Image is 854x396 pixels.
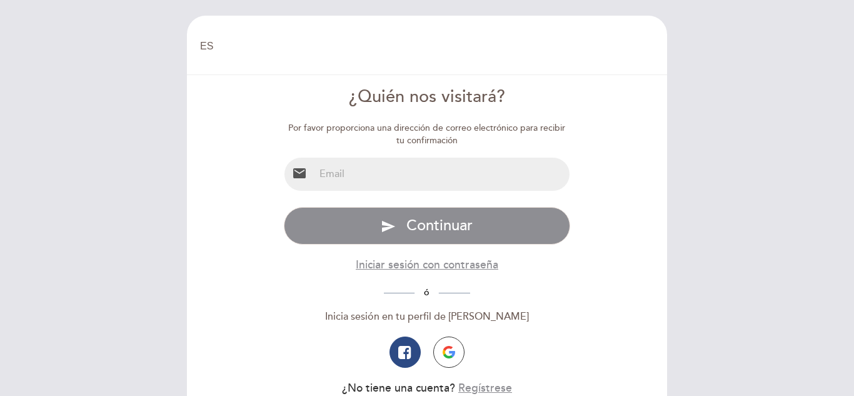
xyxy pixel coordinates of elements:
[292,166,307,181] i: email
[284,122,571,147] div: Por favor proporciona una dirección de correo electrónico para recibir tu confirmación
[458,380,512,396] button: Regístrese
[406,216,473,235] span: Continuar
[381,219,396,234] i: send
[356,257,498,273] button: Iniciar sesión con contraseña
[342,382,455,395] span: ¿No tiene una cuenta?
[284,310,571,324] div: Inicia sesión en tu perfil de [PERSON_NAME]
[443,346,455,358] img: icon-google.png
[284,85,571,109] div: ¿Quién nos visitará?
[414,287,439,298] span: ó
[314,158,570,191] input: Email
[284,207,571,245] button: send Continuar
